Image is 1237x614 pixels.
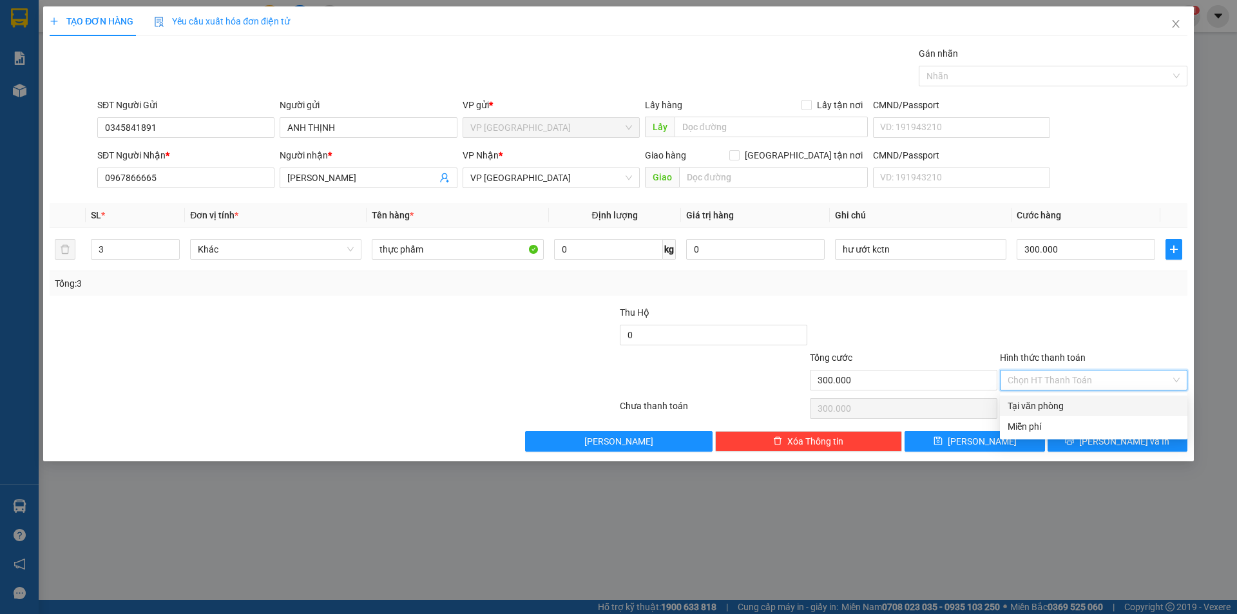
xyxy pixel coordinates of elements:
input: Dọc đường [675,117,868,137]
span: up [169,242,177,249]
span: delete [773,436,782,446]
span: Xóa Thông tin [787,434,843,448]
button: plus [1165,239,1182,260]
input: Ghi Chú [835,239,1006,260]
span: Tổng cước [810,352,852,363]
button: Close [1158,6,1194,43]
button: save[PERSON_NAME] [905,431,1044,452]
span: Cước hàng [1017,210,1061,220]
div: Chưa thanh toán [618,399,809,421]
span: printer [1065,436,1074,446]
span: Increase Value [165,240,179,249]
span: [PERSON_NAME] và In [1079,434,1169,448]
div: Người nhận [280,148,457,162]
span: plus [50,17,59,26]
button: deleteXóa Thông tin [715,431,903,452]
div: VP gửi [463,98,640,112]
span: user-add [439,173,450,183]
span: Giá trị hàng [686,210,734,220]
img: icon [154,17,164,27]
th: Ghi chú [830,203,1012,228]
button: [PERSON_NAME] [525,431,713,452]
span: TẠO ĐƠN HÀNG [50,16,133,26]
span: close [1171,19,1181,29]
span: down [169,251,177,258]
input: Dọc đường [679,167,868,187]
span: SL [91,210,101,220]
div: CMND/Passport [873,148,1050,162]
span: Yêu cầu xuất hóa đơn điện tử [154,16,290,26]
span: VP Sài Gòn [470,118,632,137]
span: [PERSON_NAME] [948,434,1017,448]
span: Thu Hộ [620,307,649,318]
span: Decrease Value [165,249,179,259]
span: plus [1166,244,1182,254]
span: Giao [645,167,679,187]
input: 0 [686,239,825,260]
span: Lấy [645,117,675,137]
label: Gán nhãn [919,48,958,59]
div: SĐT Người Gửi [97,98,274,112]
button: delete [55,239,75,260]
div: Miễn phí [1008,419,1180,434]
span: Lấy hàng [645,100,682,110]
div: Tổng: 3 [55,276,477,291]
div: CMND/Passport [873,98,1050,112]
input: VD: Bàn, Ghế [372,239,543,260]
span: VP Nha Trang [470,168,632,187]
div: Tại văn phòng [1008,399,1180,413]
div: SĐT Người Nhận [97,148,274,162]
span: [PERSON_NAME] [584,434,653,448]
div: Người gửi [280,98,457,112]
span: [GEOGRAPHIC_DATA] tận nơi [740,148,868,162]
span: Đơn vị tính [190,210,238,220]
label: Hình thức thanh toán [1000,352,1086,363]
span: VP Nhận [463,150,499,160]
span: Tên hàng [372,210,414,220]
span: kg [663,239,676,260]
button: printer[PERSON_NAME] và In [1048,431,1187,452]
span: Khác [198,240,354,259]
span: save [934,436,943,446]
span: Lấy tận nơi [812,98,868,112]
span: Giao hàng [645,150,686,160]
span: Định lượng [592,210,638,220]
